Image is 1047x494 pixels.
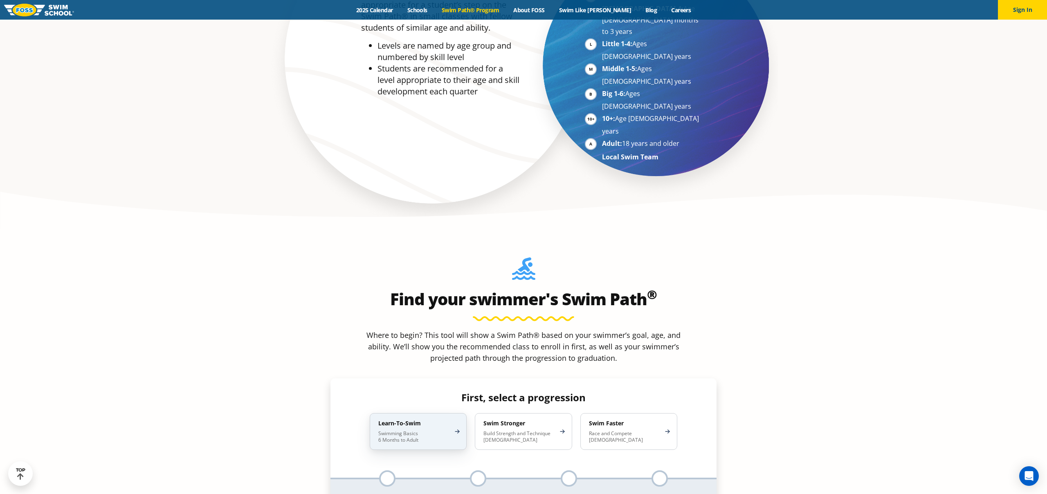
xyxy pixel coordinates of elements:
h2: Find your swimmer's Swim Path [330,289,717,309]
img: FOSS Swim School Logo [4,4,74,16]
a: 2025 Calendar [349,6,400,14]
p: Race and Compete [DEMOGRAPHIC_DATA] [589,430,661,443]
strong: Adult: [602,139,622,148]
strong: Middle 1-5: [602,64,637,73]
li: Ages [DEMOGRAPHIC_DATA] years [602,38,702,62]
h4: Swim Stronger [483,420,555,427]
li: Ages [DEMOGRAPHIC_DATA] years [602,63,702,87]
div: TOP [16,467,25,480]
h4: Swim Faster [589,420,661,427]
strong: Little 1-4: [602,39,632,48]
strong: Big 1-6: [602,89,625,98]
a: Careers [664,6,698,14]
p: Where to begin? This tool will show a Swim Path® based on your swimmer’s goal, age, and ability. ... [363,329,684,364]
li: Ages [DEMOGRAPHIC_DATA] years [602,88,702,112]
sup: ® [647,286,657,303]
div: Open Intercom Messenger [1019,466,1039,486]
a: About FOSS [506,6,552,14]
li: 18 years and older [602,138,702,150]
a: Swim Like [PERSON_NAME] [552,6,638,14]
img: Foss-Location-Swimming-Pool-Person.svg [512,257,535,285]
li: Age [DEMOGRAPHIC_DATA] years [602,113,702,137]
li: Levels are named by age group and numbered by skill level [377,40,519,63]
strong: Local Swim Team [602,152,658,161]
h4: Learn-To-Swim [378,420,450,427]
li: Students are recommended for a level appropriate to their age and skill development each quarter [377,63,519,97]
a: Blog [638,6,664,14]
h4: First, select a progression [363,392,683,403]
p: Swimming Basics 6 Months to Adult [378,430,450,443]
strong: 10+: [602,114,615,123]
a: Swim Path® Program [434,6,506,14]
p: Build Strength and Technique [DEMOGRAPHIC_DATA] [483,430,555,443]
a: Schools [400,6,434,14]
